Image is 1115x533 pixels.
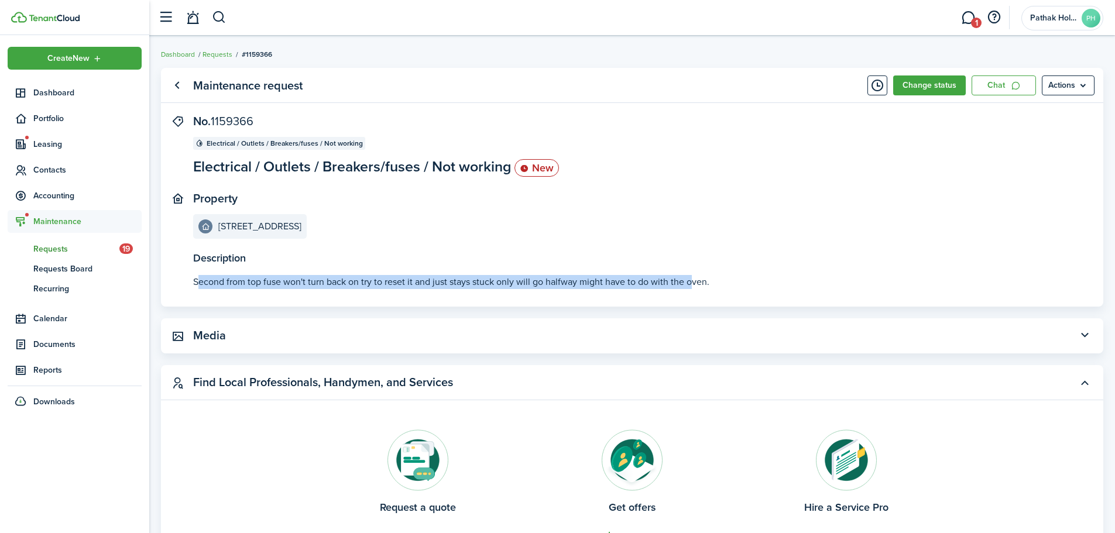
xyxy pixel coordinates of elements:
panel-main-title: Property [193,192,238,205]
p: Hire a Service Pro [804,500,888,515]
a: Notifications [181,3,204,33]
span: Accounting [33,190,142,202]
a: Chat [972,75,1036,95]
a: Reports [8,359,142,381]
span: Downloads [33,396,75,408]
span: Pathak Holding LLC [1030,14,1077,22]
button: Actions [1042,75,1095,95]
button: Toggle accordion [1075,373,1095,393]
img: TenantCloud [11,12,27,23]
p: Get offers [609,500,656,515]
p: Request a quote [380,500,456,515]
avatar-text: PH [1082,9,1100,27]
e-details-info-title: [STREET_ADDRESS] [218,221,301,232]
img: Request a quote [387,429,449,491]
panel-main-title: Media [193,329,226,342]
panel-main-title: Find Local Professionals, Handymen, and Services [193,376,453,389]
span: 19 [119,243,133,254]
a: Recurring [8,278,142,298]
span: Create New [47,54,90,63]
span: Calendar [33,312,142,325]
span: Dashboard [33,87,142,99]
span: #1159366 [242,49,272,60]
panel-main-description: Electrical / Outlets / Breakers/fuses / Not working [193,156,559,178]
span: Reports [33,364,142,376]
img: Hire a Service Pro [816,429,877,491]
button: Change status [893,75,966,95]
span: Leasing [33,138,142,150]
a: Requests Board [8,259,142,278]
span: Portfolio [33,112,142,125]
a: Dashboard [161,49,195,60]
panel-main-title: No. [193,115,253,128]
span: Electrical / Outlets / Breakers/fuses / Not working [207,138,363,149]
button: Search [212,8,227,27]
button: Open sidebar [155,6,177,29]
span: 1 [971,18,982,28]
a: Requests19 [8,239,142,259]
img: Get offers [602,429,663,491]
a: Requests [203,49,232,60]
span: Requests [33,243,119,255]
button: Timeline [867,75,887,95]
button: Open menu [8,47,142,70]
p: Second from top fuse won't turn back on try to reset it and just stays stuck only will go halfway... [193,275,1071,289]
img: TenantCloud [29,15,80,22]
span: Maintenance [33,215,142,228]
a: Go back [167,75,187,95]
a: Messaging [957,3,979,33]
status: New [514,159,559,177]
panel-main-title: Maintenance request [193,79,303,92]
panel-main-title: Description [193,250,1071,266]
a: Dashboard [8,81,142,104]
span: Requests Board [33,263,142,275]
button: Open resource center [984,8,1004,27]
span: Recurring [33,283,142,295]
span: 1159366 [211,112,253,130]
span: Contacts [33,164,142,176]
button: Toggle accordion [1075,326,1095,346]
span: Documents [33,338,142,350]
